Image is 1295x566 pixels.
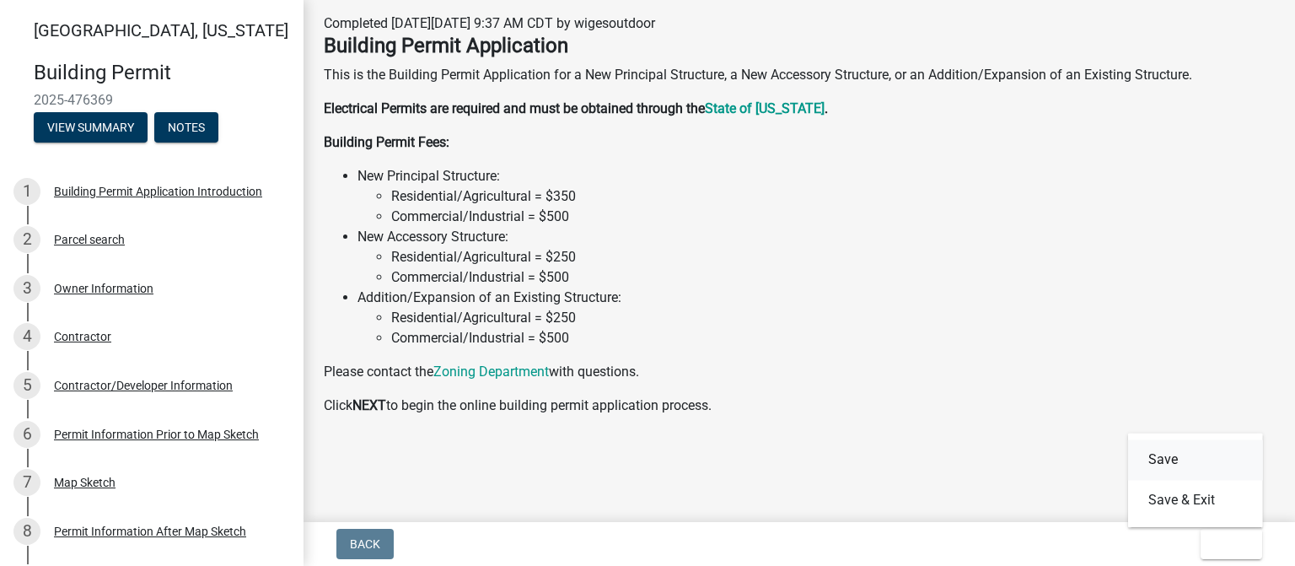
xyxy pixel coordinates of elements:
span: [GEOGRAPHIC_DATA], [US_STATE] [34,20,288,40]
p: Please contact the with questions. [324,362,1275,382]
strong: NEXT [352,397,386,413]
div: Contractor [54,331,111,342]
div: 1 [13,178,40,205]
div: 5 [13,372,40,399]
li: Addition/Expansion of an Existing Structure: [357,288,1275,348]
button: Exit [1201,529,1262,559]
p: Click to begin the online building permit application process. [324,396,1275,416]
li: Residential/Agricultural = $250 [391,308,1275,328]
div: Permit Information Prior to Map Sketch [54,429,259,440]
li: Commercial/Industrial = $500 [391,267,1275,288]
strong: Building Permit Application [324,34,568,57]
wm-modal-confirm: Summary [34,121,148,135]
span: Back [350,537,380,551]
a: State of [US_STATE] [705,100,825,116]
div: 2 [13,226,40,253]
button: Notes [154,112,218,143]
a: Zoning Department [433,364,549,380]
div: Map Sketch [54,477,116,488]
span: Completed [DATE][DATE] 9:37 AM CDT by wigesoutdoor [324,15,655,31]
strong: Electrical Permits are required and must be obtained through the [324,100,705,116]
li: New Accessory Structure: [357,227,1275,288]
h4: Building Permit [34,61,290,85]
span: Exit [1214,537,1239,551]
li: Commercial/Industrial = $500 [391,207,1275,227]
div: Contractor/Developer Information [54,380,233,391]
li: Residential/Agricultural = $350 [391,186,1275,207]
div: Permit Information After Map Sketch [54,526,246,537]
div: Exit [1128,433,1263,527]
button: Save [1128,439,1263,480]
li: Commercial/Industrial = $500 [391,328,1275,348]
strong: Building Permit Fees: [324,134,449,150]
div: Building Permit Application Introduction [54,186,262,197]
div: 8 [13,518,40,545]
div: Parcel search [54,234,125,245]
div: 6 [13,421,40,448]
wm-modal-confirm: Notes [154,121,218,135]
button: Save & Exit [1128,480,1263,520]
li: New Principal Structure: [357,166,1275,227]
button: View Summary [34,112,148,143]
button: Back [336,529,394,559]
p: This is the Building Permit Application for a New Principal Structure, a New Accessory Structure,... [324,65,1275,85]
div: 4 [13,323,40,350]
li: Residential/Agricultural = $250 [391,247,1275,267]
div: Owner Information [54,283,153,294]
div: 7 [13,469,40,496]
strong: . [825,100,828,116]
span: 2025-476369 [34,92,270,108]
div: 3 [13,275,40,302]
